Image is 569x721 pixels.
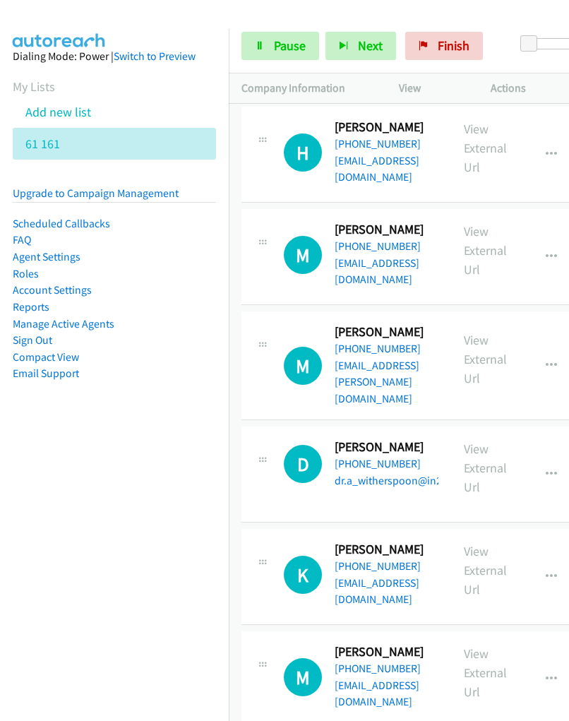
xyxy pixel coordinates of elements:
a: [PHONE_NUMBER] [335,137,421,150]
a: Upgrade to Campaign Management [13,186,179,200]
a: [PHONE_NUMBER] [335,239,421,253]
a: My Lists [13,78,55,95]
span: Next [358,37,383,54]
a: 61 161 [25,136,60,152]
a: [EMAIL_ADDRESS][DOMAIN_NAME] [335,154,419,184]
a: Roles [13,267,39,280]
div: The call is yet to be attempted [284,347,322,385]
a: Scheduled Callbacks [13,217,110,230]
h2: [PERSON_NAME] [335,644,438,660]
span: Finish [438,37,469,54]
div: The call is yet to be attempted [284,556,322,594]
a: [EMAIL_ADDRESS][PERSON_NAME][DOMAIN_NAME] [335,359,419,405]
a: [PHONE_NUMBER] [335,662,421,675]
a: [EMAIL_ADDRESS][DOMAIN_NAME] [335,256,419,287]
h2: [PERSON_NAME] [335,324,438,340]
h1: M [284,658,322,696]
a: Agent Settings [13,250,80,263]
a: Compact View [13,350,79,364]
a: [PHONE_NUMBER] [335,559,421,573]
a: Sign Out [13,333,52,347]
a: Switch to Preview [114,49,196,63]
a: [EMAIL_ADDRESS][DOMAIN_NAME] [335,679,419,709]
a: Add new list [25,104,91,120]
p: View External Url [464,542,507,599]
a: Finish [405,32,483,60]
button: Next [325,32,396,60]
a: Pause [241,32,319,60]
p: View [399,80,465,97]
a: Manage Active Agents [13,317,114,330]
p: Company Information [241,80,373,97]
h2: [PERSON_NAME] [335,439,438,455]
h2: [PERSON_NAME] [335,542,438,558]
a: Account Settings [13,283,92,297]
a: Email Support [13,367,79,380]
a: Reports [13,300,49,314]
h1: M [284,347,322,385]
p: View External Url [464,644,507,701]
iframe: Resource Center [529,304,569,417]
p: View External Url [464,439,507,496]
a: dr.a_witherspoon@in2greathe... [335,474,486,487]
div: The call is yet to be attempted [284,236,322,274]
h1: H [284,133,322,172]
span: Pause [274,37,306,54]
a: [PHONE_NUMBER] [335,457,421,470]
h2: [PERSON_NAME] [335,119,438,136]
a: [PHONE_NUMBER] [335,342,421,355]
div: The call is yet to be attempted [284,133,322,172]
div: The call is yet to be attempted [284,658,322,696]
p: View External Url [464,222,507,279]
h2: [PERSON_NAME] [335,222,438,238]
a: FAQ [13,233,31,246]
a: [EMAIL_ADDRESS][DOMAIN_NAME] [335,576,419,607]
p: View External Url [464,330,507,388]
div: Dialing Mode: Power | [13,48,216,65]
p: Actions [491,80,557,97]
h1: D [284,445,322,483]
h1: K [284,556,322,594]
p: View External Url [464,119,507,177]
h1: M [284,236,322,274]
